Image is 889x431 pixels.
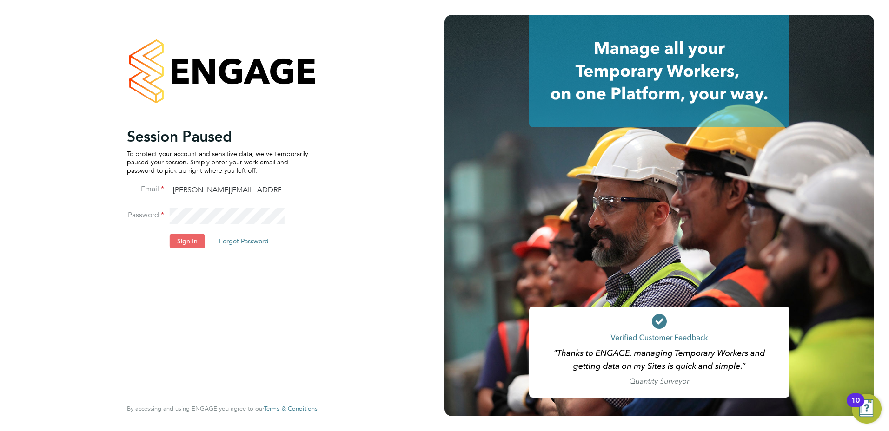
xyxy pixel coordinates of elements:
[170,182,285,199] input: Enter your work email...
[127,210,164,220] label: Password
[851,400,860,412] div: 10
[127,127,308,146] h2: Session Paused
[212,234,276,248] button: Forgot Password
[127,405,318,412] span: By accessing and using ENGAGE you agree to our
[852,394,882,424] button: Open Resource Center, 10 new notifications
[127,184,164,194] label: Email
[170,234,205,248] button: Sign In
[127,150,308,175] p: To protect your account and sensitive data, we've temporarily paused your session. Simply enter y...
[264,405,318,412] a: Terms & Conditions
